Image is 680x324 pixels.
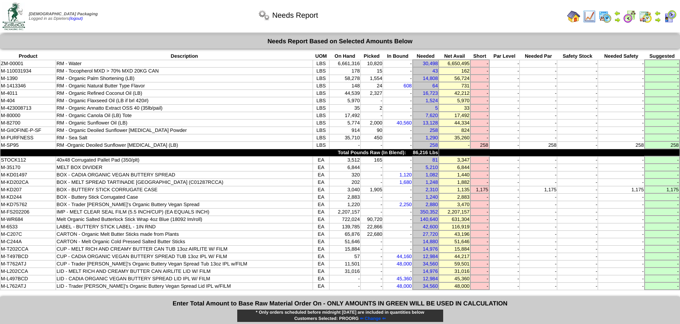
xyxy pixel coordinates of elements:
td: M-KD207 [0,186,56,193]
td: - [520,75,557,82]
td: RM -Organic Deoiled Sunflower [MEDICAL_DATA] (LB) [56,141,313,149]
td: - [383,75,413,82]
th: Needed Par [520,53,557,60]
a: 608 [404,83,412,89]
td: RM - Organic Deoiled Sunflower [MEDICAL_DATA] Powder [56,127,313,134]
td: RM - Organic Flaxseed Oil (LB if brl 420#) [56,97,313,104]
td: - [520,67,557,75]
img: home.gif [567,10,580,23]
img: zoroco-logo-small.webp [2,2,25,30]
a: 2,310 [425,187,438,193]
td: BOX - CADIA ORGANIC VEGAN BUTTERY SPREAD [56,171,313,178]
td: 1,175 [520,186,557,193]
img: arrowright.gif [614,16,621,23]
a: 1,290 [425,135,438,141]
td: MELT BOX DIVIDER [56,164,313,171]
th: Description [56,53,313,60]
a: 5,210 [425,164,438,170]
td: - [598,127,645,134]
td: - [489,178,520,186]
td: - [489,156,520,164]
td: 44,539 [329,89,360,97]
td: - [557,97,598,104]
td: - [470,119,489,127]
th: Par Level [489,53,520,60]
img: calendarinout.gif [639,10,652,23]
td: 5,970 [439,97,470,104]
td: 15 [360,67,383,75]
td: RM - Organic Palm Shortening (LB) [56,75,313,82]
td: - [470,60,489,67]
td: - [520,171,557,178]
td: LBS [313,60,329,67]
td: - [520,82,557,89]
td: LBS [313,75,329,82]
td: - [645,112,680,119]
td: - [598,164,645,171]
a: ⇐ Change ⇐ [359,316,386,321]
a: 48,000 [397,283,412,289]
td: M-35170 [0,164,56,171]
a: 1,082 [425,172,438,178]
td: 2,000 [360,119,383,127]
td: Total Pounds Raw (In Blend): 86,216 Lbs [0,149,439,156]
td: 450 [360,134,383,141]
td: - [470,171,489,178]
td: LBS [313,141,329,149]
a: (logout) [69,16,83,21]
td: - [383,141,413,149]
a: 16,723 [423,90,438,96]
a: 1,120 [400,172,412,178]
td: 35,260 [439,134,470,141]
td: 6,844 [329,164,360,171]
td: 2 [360,104,383,112]
td: RM - Water [56,60,313,67]
td: - [557,82,598,89]
td: EA [313,171,329,178]
th: Safety Stock [557,53,598,60]
td: - [489,193,520,201]
td: - [645,156,680,164]
a: 27,720 [423,231,438,237]
td: BOX - BUTTERY STICK CORRUGATE CASE [56,186,313,193]
a: 48,000 [397,261,412,267]
td: - [645,134,680,141]
a: 34,560 [423,261,438,267]
td: M-82700 [0,119,56,127]
td: 17,492 [329,112,360,119]
td: - [645,60,680,67]
td: LBS [313,134,329,141]
td: - [489,134,520,141]
a: 7,620 [425,113,438,118]
td: - [645,127,680,134]
th: On Hand [329,53,360,60]
td: - [645,178,680,186]
a: 258 [430,142,438,148]
td: 258 [470,141,489,149]
a: 350,352 [420,209,438,215]
a: 5 [435,105,438,111]
a: 1,680 [400,179,412,185]
td: M-GIIOFINE-P-SF [0,127,56,134]
td: - [520,104,557,112]
a: 1,240 [425,194,438,200]
td: - [360,171,383,178]
th: In Bound [383,53,413,60]
td: M-KD202CA [0,178,56,186]
td: - [360,112,383,119]
td: - [598,89,645,97]
td: - [360,193,383,201]
td: - [598,178,645,186]
td: 6,661,316 [329,60,360,67]
td: - [360,178,383,186]
td: - [470,104,489,112]
td: LBS [313,127,329,134]
td: - [383,67,413,75]
td: - [470,82,489,89]
th: Product [0,53,56,60]
td: RM - Organic Natural Butter Type Flavor [56,82,313,89]
td: - [489,171,520,178]
img: calendarprod.gif [598,10,612,23]
td: RM - Organic Sunflower Oil (LB) [56,119,313,127]
td: - [520,127,557,134]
